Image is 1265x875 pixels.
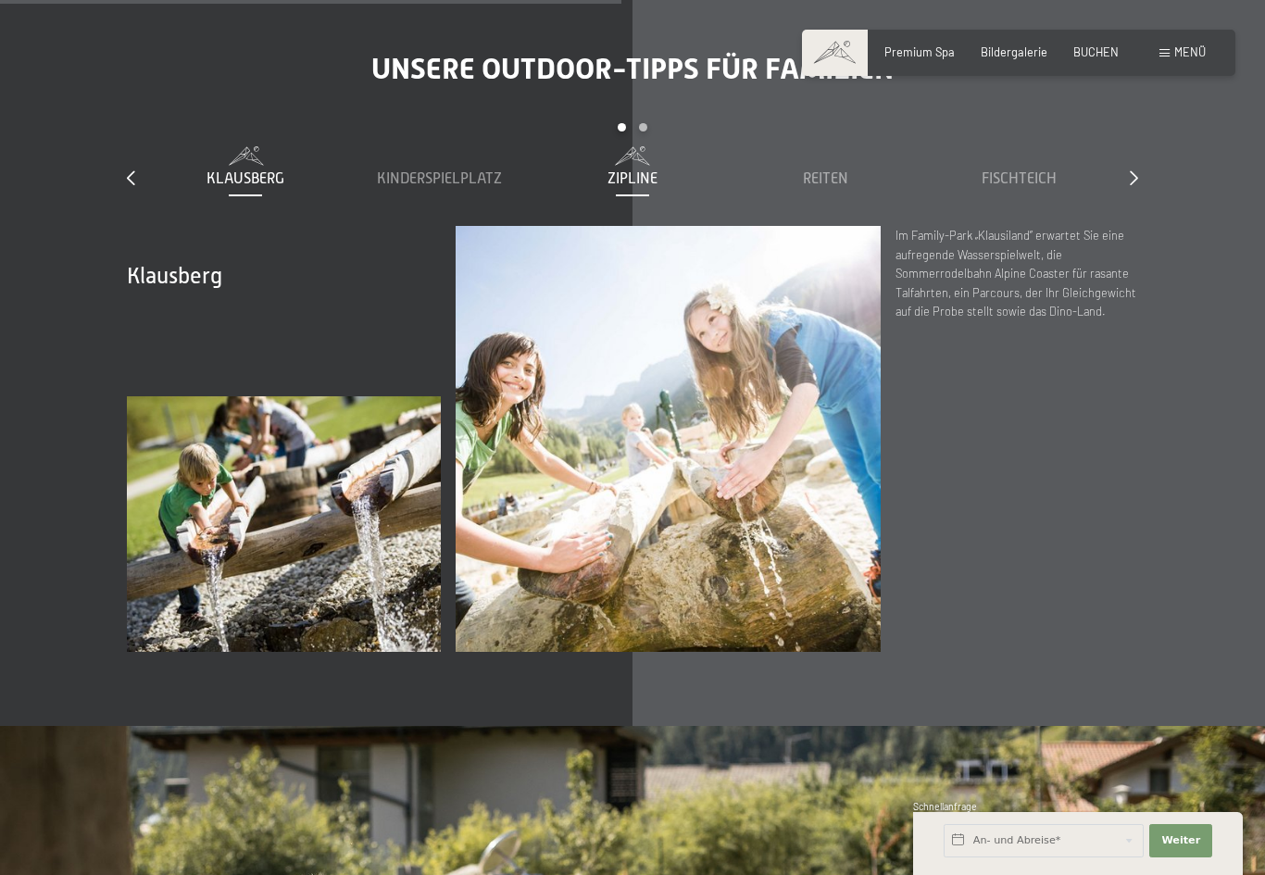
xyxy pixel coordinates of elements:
img: Ein Familienhotel in Südtirol zum Verlieben [456,226,881,651]
a: BUCHEN [1073,44,1119,59]
span: Unsere Outdoor-Tipps für Familien [371,51,894,86]
span: Menü [1174,44,1206,59]
div: Carousel Pagination [149,123,1116,146]
div: Carousel Page 1 (Current Slide) [618,123,626,131]
span: Klausberg [207,170,284,187]
span: Kinderspielplatz [377,170,502,187]
span: Schnellanfrage [913,801,977,812]
span: Zipline [607,170,658,187]
button: Weiter [1149,824,1212,857]
div: Carousel Page 2 [639,123,647,131]
a: Premium Spa [884,44,955,59]
span: Reiten [803,170,848,187]
p: Im Family-Park „Klausiland“ erwartet Sie eine aufregende Wasserspielwelt, die Sommerrodelbahn Alp... [896,226,1138,320]
span: Weiter [1161,833,1200,848]
a: Bildergalerie [981,44,1047,59]
span: Fischteich [982,170,1057,187]
span: Klausberg [127,263,222,288]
